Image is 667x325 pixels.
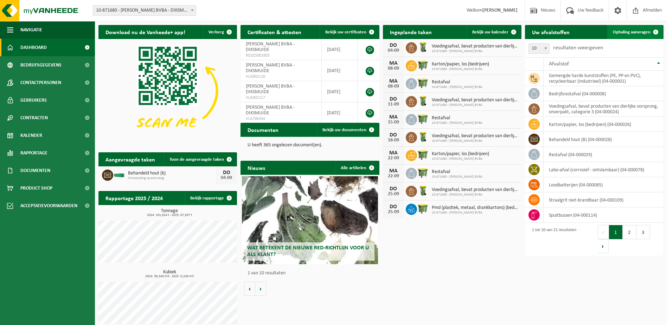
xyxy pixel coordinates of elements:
[247,245,369,257] span: Wat betekent de nieuwe RED-richtlijn voor u als klant?
[549,61,569,67] span: Afvalstof
[98,152,162,166] h2: Aangevraagde taken
[432,67,489,71] span: 10-871680 - [PERSON_NAME] BVBA
[219,170,233,176] div: DO
[544,101,663,117] td: voedingsafval, bevat producten van dierlijke oorsprong, onverpakt, categorie 3 (04-000024)
[386,78,400,84] div: MA
[544,192,663,208] td: straalgrit niet-brandbaar (04-000109)
[98,25,192,39] h2: Download nu de Vanheede+ app!
[102,275,237,278] span: 2024: 38,340 m3 - 2025: 0,240 m3
[417,95,429,107] img: WB-0140-HPE-GN-50
[20,74,61,91] span: Contactpersonen
[386,114,400,120] div: MA
[598,225,609,239] button: Previous
[607,25,663,39] a: Ophaling aanvragen
[544,147,663,162] td: restafval (04-000029)
[386,186,400,192] div: DO
[320,25,379,39] a: Bekijk uw certificaten
[185,191,236,205] a: Bekijk rapportage
[432,187,518,193] span: Voedingsafval, bevat producten van dierlijke oorsprong, onverpakt, categorie 3
[240,123,286,136] h2: Documenten
[482,8,518,13] strong: [PERSON_NAME]
[386,84,400,89] div: 08-09
[432,175,482,179] span: 10-871680 - [PERSON_NAME] BVBA
[242,176,378,264] a: Wat betekent de nieuwe RED-richtlijn voor u als klant?
[255,282,266,296] button: Volgende
[20,197,77,215] span: Acceptatievoorwaarden
[98,39,237,143] img: Download de VHEPlus App
[322,39,357,60] td: [DATE]
[102,214,237,217] span: 2024: 101,624 t - 2025: 67,837 t
[432,151,489,157] span: Karton/papier, los (bedrijven)
[417,77,429,89] img: WB-1100-HPE-GN-50
[93,6,196,15] span: 10-871680 - VANDEZANDE BVBA - DIKSMUIDE
[417,59,429,71] img: WB-1100-HPE-GN-50
[432,139,518,143] span: 10-871680 - [PERSON_NAME] BVBA
[544,132,663,147] td: behandeld hout (B) (04-000028)
[544,86,663,101] td: bedrijfsrestafval (04-000008)
[432,133,518,139] span: Voedingsafval, bevat producten van dierlijke oorsprong, onverpakt, categorie 3
[525,25,577,39] h2: Uw afvalstoffen
[386,102,400,107] div: 11-09
[598,239,609,253] button: Next
[432,205,518,211] span: Pmd (plastiek, metaal, drankkartons) (bedrijven)
[432,49,518,53] span: 10-871680 - [PERSON_NAME] BVBA
[467,25,521,39] a: Bekijk uw kalender
[20,162,50,179] span: Documenten
[613,30,650,34] span: Ophaling aanvragen
[164,152,236,166] a: Toon de aangevraagde taken
[386,120,400,125] div: 15-09
[20,39,47,56] span: Dashboard
[246,74,316,79] span: VLA902116
[432,169,482,175] span: Restafval
[246,105,295,116] span: [PERSON_NAME] BVBA - DIKSMUIDE
[544,71,663,86] td: gemengde harde kunststoffen (PE, PP en PVC), recycleerbaar (industrieel) (04-000001)
[544,177,663,192] td: loodbatterijen (04-000085)
[246,116,316,122] span: VLA706334
[544,162,663,177] td: labo-afval (corrosief - ontvlambaar) (04-000078)
[417,185,429,197] img: WB-0140-HPE-GN-50
[417,41,429,53] img: WB-0140-HPE-GN-50
[386,150,400,156] div: MA
[417,203,429,215] img: WB-1100-HPE-GN-50
[432,115,482,121] span: Restafval
[317,123,379,137] a: Bekijk uw documenten
[219,176,233,180] div: 04-09
[240,25,308,39] h2: Certificaten & attesten
[246,84,295,95] span: [PERSON_NAME] BVBA - DIKSMUIDE
[432,121,482,125] span: 10-871680 - [PERSON_NAME] BVBA
[322,81,357,102] td: [DATE]
[246,42,295,52] span: [PERSON_NAME] BVBA - DIKSMUIDE
[417,113,429,125] img: WB-1100-HPE-GN-50
[529,44,549,53] span: 10
[246,95,316,101] span: VLA902117
[244,282,255,296] button: Vorige
[113,171,125,178] img: HK-XC-20-GN-00
[383,25,439,39] h2: Ingeplande taken
[386,210,400,215] div: 25-09
[386,204,400,210] div: DO
[432,44,518,49] span: Voedingsafval, bevat producten van dierlijke oorsprong, onverpakt, categorie 3
[386,138,400,143] div: 18-09
[386,48,400,53] div: 04-09
[432,193,518,197] span: 10-871680 - [PERSON_NAME] BVBA
[528,43,550,54] span: 10
[240,161,272,174] h2: Nieuws
[169,157,224,162] span: Toon de aangevraagde taken
[93,5,196,16] span: 10-871680 - VANDEZANDE BVBA - DIKSMUIDE
[322,102,357,123] td: [DATE]
[553,45,603,51] label: resultaten weergeven
[128,176,216,180] span: Omwisseling op aanvraag
[248,143,372,148] p: U heeft 365 ongelezen document(en).
[528,224,576,254] div: 1 tot 10 van 21 resultaten
[20,127,42,144] span: Kalender
[102,270,237,278] h3: Kubiek
[386,132,400,138] div: DO
[544,117,663,132] td: karton/papier, los (bedrijven) (04-000026)
[20,144,47,162] span: Rapportage
[386,168,400,174] div: MA
[248,271,376,276] p: 1 van 10 resultaten
[335,161,379,175] a: Alle artikelen
[544,208,663,223] td: spuitbussen (04-000114)
[128,171,216,176] span: Behandeld hout (b)
[432,103,518,107] span: 10-871680 - [PERSON_NAME] BVBA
